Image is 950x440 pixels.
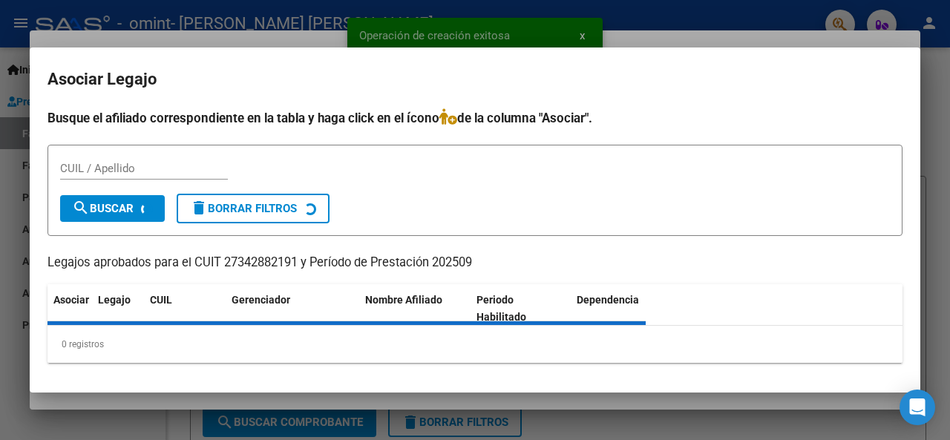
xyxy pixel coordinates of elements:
h2: Asociar Legajo [47,65,902,93]
h4: Busque el afiliado correspondiente en la tabla y haga click en el ícono de la columna "Asociar". [47,108,902,128]
mat-icon: delete [190,199,208,217]
span: Borrar Filtros [190,202,297,215]
span: Nombre Afiliado [365,294,442,306]
mat-icon: search [72,199,90,217]
datatable-header-cell: Dependencia [571,284,682,333]
div: 0 registros [47,326,902,363]
datatable-header-cell: Periodo Habilitado [471,284,571,333]
datatable-header-cell: CUIL [144,284,226,333]
datatable-header-cell: Nombre Afiliado [359,284,471,333]
div: Open Intercom Messenger [900,390,935,425]
datatable-header-cell: Asociar [47,284,92,333]
span: Buscar [72,202,134,215]
span: Legajo [98,294,131,306]
span: Dependencia [577,294,639,306]
button: Buscar [60,195,165,222]
span: Gerenciador [232,294,290,306]
p: Legajos aprobados para el CUIT 27342882191 y Período de Prestación 202509 [47,254,902,272]
button: Borrar Filtros [177,194,330,223]
span: Periodo Habilitado [476,294,526,323]
datatable-header-cell: Gerenciador [226,284,359,333]
span: CUIL [150,294,172,306]
datatable-header-cell: Legajo [92,284,144,333]
span: Asociar [53,294,89,306]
